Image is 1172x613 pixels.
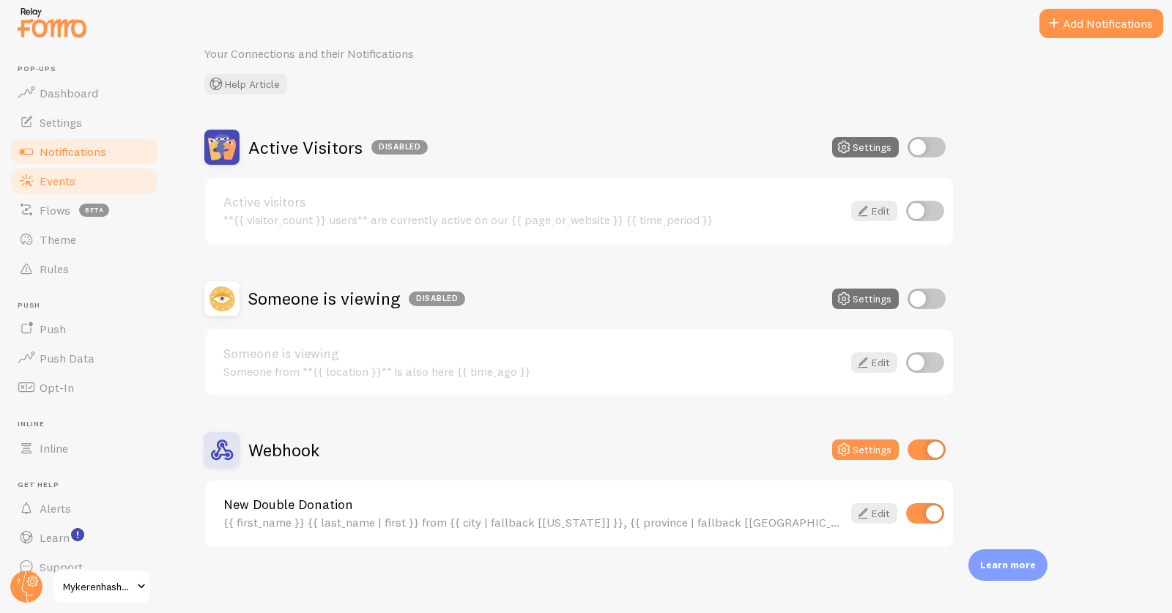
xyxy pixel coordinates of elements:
a: Alerts [9,494,160,523]
button: Settings [832,137,899,157]
span: Dashboard [40,86,98,100]
p: Learn more [980,558,1036,572]
img: Someone is viewing [204,281,240,316]
a: New Double Donation [223,498,842,511]
span: Settings [40,115,82,130]
img: Active Visitors [204,130,240,165]
span: Mykerenhashana [63,578,133,595]
span: Pop-ups [18,64,160,74]
svg: <p>Watch New Feature Tutorials!</p> [71,528,84,541]
span: Push [40,322,66,336]
span: Get Help [18,480,160,490]
a: Theme [9,225,160,254]
a: Inline [9,434,160,463]
h2: Webhook [248,439,319,461]
div: {{ first_name }} {{ last_name | first }} from {{ city | fallback [[US_STATE]] }}, {{ province | f... [223,516,842,529]
a: Settings [9,108,160,137]
button: Settings [832,289,899,309]
img: fomo-relay-logo-orange.svg [15,4,89,41]
p: Your Connections and their Notifications [204,45,556,62]
button: Settings [832,439,899,460]
span: Push [18,301,160,311]
a: Flows beta [9,196,160,225]
span: Learn [40,530,70,545]
a: Edit [851,503,897,524]
h2: Active Visitors [248,136,428,159]
a: Someone is viewing [223,347,842,360]
a: Rules [9,254,160,283]
div: Learn more [968,549,1047,581]
a: Push [9,314,160,343]
span: Support [40,560,83,574]
a: Notifications [9,137,160,166]
span: Push Data [40,351,94,365]
a: Push Data [9,343,160,373]
div: **{{ visitor_count }} users** are currently active on our {{ page_or_website }} {{ time_period }} [223,213,842,226]
span: Notifications [40,144,106,159]
a: Learn [9,523,160,552]
span: Rules [40,261,69,276]
img: Webhook [204,432,240,467]
a: Support [9,552,160,582]
div: Disabled [409,291,465,306]
button: Help Article [204,74,287,94]
div: Someone from **{{ location }}** is also here {{ time_ago }} [223,365,842,378]
a: Opt-In [9,373,160,402]
span: Events [40,174,75,188]
div: Disabled [371,140,428,155]
span: Flows [40,203,70,218]
span: Opt-In [40,380,74,395]
h2: Someone is viewing [248,287,465,310]
a: Active visitors [223,196,842,209]
span: Inline [18,420,160,429]
a: Edit [851,201,897,221]
a: Edit [851,352,897,373]
a: Events [9,166,160,196]
span: Inline [40,441,68,456]
a: Mykerenhashana [53,569,152,604]
span: Alerts [40,501,71,516]
span: Theme [40,232,76,247]
span: beta [79,204,109,217]
a: Dashboard [9,78,160,108]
